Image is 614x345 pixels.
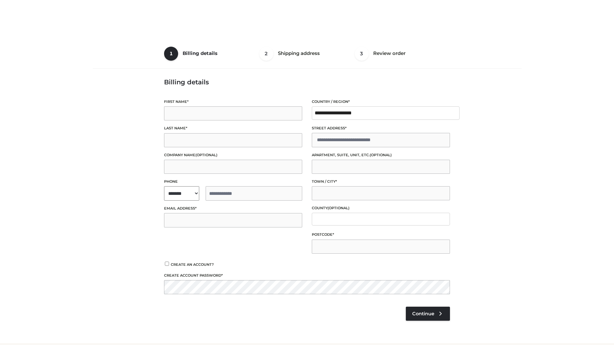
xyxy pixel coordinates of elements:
label: Last name [164,125,302,131]
label: Email address [164,205,302,211]
span: (optional) [327,206,350,210]
input: Create an account? [164,262,170,266]
h3: Billing details [164,78,450,86]
label: Postcode [312,232,450,238]
span: 3 [355,47,369,61]
label: County [312,205,450,211]
label: Company name [164,152,302,158]
span: Review order [373,50,405,56]
span: Create an account? [171,262,214,267]
span: 1 [164,47,178,61]
label: First name [164,99,302,105]
span: Continue [412,311,434,317]
span: 2 [259,47,273,61]
span: (optional) [195,153,217,157]
label: Street address [312,125,450,131]
label: Town / City [312,179,450,185]
label: Apartment, suite, unit, etc. [312,152,450,158]
a: Continue [406,307,450,321]
label: Create account password [164,272,450,279]
span: Billing details [183,50,217,56]
span: Shipping address [278,50,320,56]
span: (optional) [370,153,392,157]
label: Phone [164,179,302,185]
label: Country / Region [312,99,450,105]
